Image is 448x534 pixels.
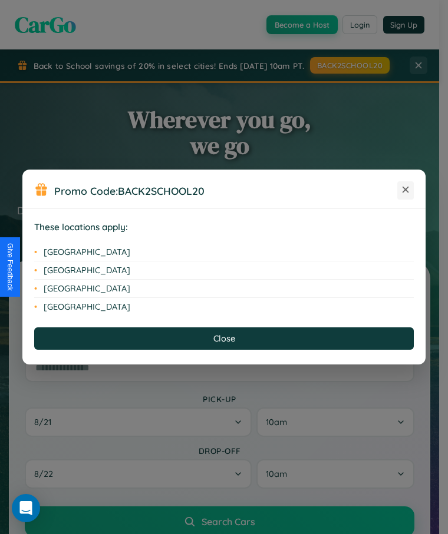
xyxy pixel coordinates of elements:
[34,280,414,298] li: [GEOGRAPHIC_DATA]
[34,327,414,350] button: Close
[12,494,40,522] div: Open Intercom Messenger
[6,243,14,291] div: Give Feedback
[54,184,397,197] h3: Promo Code:
[34,261,414,280] li: [GEOGRAPHIC_DATA]
[34,221,128,233] strong: These locations apply:
[34,298,414,316] li: [GEOGRAPHIC_DATA]
[34,243,414,261] li: [GEOGRAPHIC_DATA]
[118,184,205,197] b: BACK2SCHOOL20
